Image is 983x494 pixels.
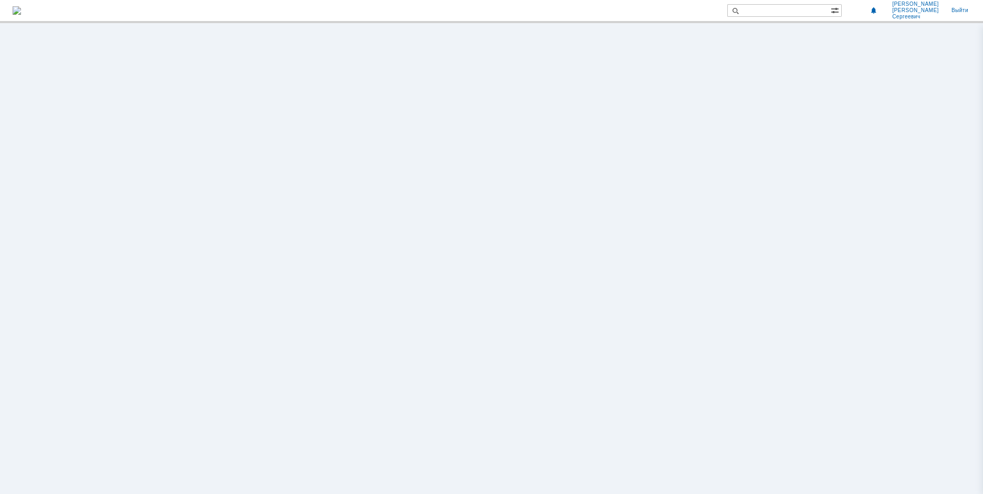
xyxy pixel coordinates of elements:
img: logo [13,6,21,15]
span: [PERSON_NAME] [892,1,939,7]
a: Перейти на домашнюю страницу [13,6,21,15]
span: Сергеевич [892,14,939,20]
span: [PERSON_NAME] [892,7,939,14]
span: Расширенный поиск [831,5,841,15]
